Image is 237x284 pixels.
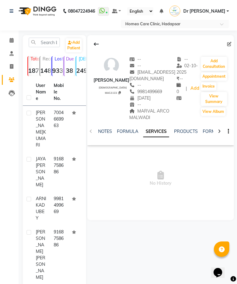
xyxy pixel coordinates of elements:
span: -- [129,102,141,107]
div: MAG1133 [96,90,129,95]
span: ₹ [177,76,179,81]
a: FORMS [203,129,218,134]
div: Back to Client [90,38,103,50]
span: -- [129,56,141,62]
a: Add [189,84,200,93]
strong: 1482 [40,67,50,74]
span: 02-10-2025 [177,63,198,75]
strong: 38 [64,67,74,74]
td: 9168758686 [50,152,68,192]
span: DUBEY [36,202,45,221]
span: [PERSON_NAME] [36,110,45,135]
b: 08047224946 [68,2,95,20]
p: Total [31,56,38,62]
div: [PERSON_NAME] [94,77,129,84]
span: No History [87,148,234,209]
strong: 18707 [28,67,38,74]
button: View Album [201,107,226,116]
span: [EMAIL_ADDRESS][DOMAIN_NAME] [129,69,175,81]
span: 0 [177,82,183,94]
button: Invoice [201,82,216,91]
th: User Name [32,79,50,106]
td: 9981499669 [50,192,68,225]
p: Lost [55,56,62,62]
span: -- [177,56,188,62]
span: KUMARI [36,129,46,148]
img: avatar [102,56,121,75]
span: -- [129,82,141,88]
span: -- [177,76,183,81]
td: 7004669963 [50,106,68,152]
button: Add Consultation [201,57,227,71]
strong: 2496 [76,67,86,74]
iframe: chat widget [211,259,231,278]
a: NOTES [98,129,112,134]
a: PRODUCTS [174,129,198,134]
span: [PERSON_NAME] [36,229,45,254]
span: Dr [PERSON_NAME] [183,8,225,14]
img: logo [16,2,58,20]
span: -- [129,63,141,68]
span: MARVAL ARCO MALWADI [129,108,169,120]
p: [DEMOGRAPHIC_DATA] [79,56,86,62]
a: Add Patient [66,38,82,52]
input: Search by Name/Mobile/Email/Code [29,38,60,47]
span: [DEMOGRAPHIC_DATA] [99,86,127,89]
button: View Summary [201,92,227,106]
p: Due [65,56,74,62]
span: ARNIKA [36,196,46,208]
p: Recent [43,56,50,62]
img: Dr Pooja Doshi [169,6,180,16]
span: [PERSON_NAME] [36,255,45,280]
a: SERVICES [143,126,169,137]
span: | [186,85,187,92]
button: Appointment [201,72,227,81]
span: JAYA [36,156,46,162]
strong: 933 [52,67,62,74]
span: 9981499669 [129,89,162,94]
span: [DATE] [129,95,151,101]
span: [PERSON_NAME] [36,163,45,187]
th: Mobile No. [50,79,68,106]
a: FORMULA [117,129,138,134]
